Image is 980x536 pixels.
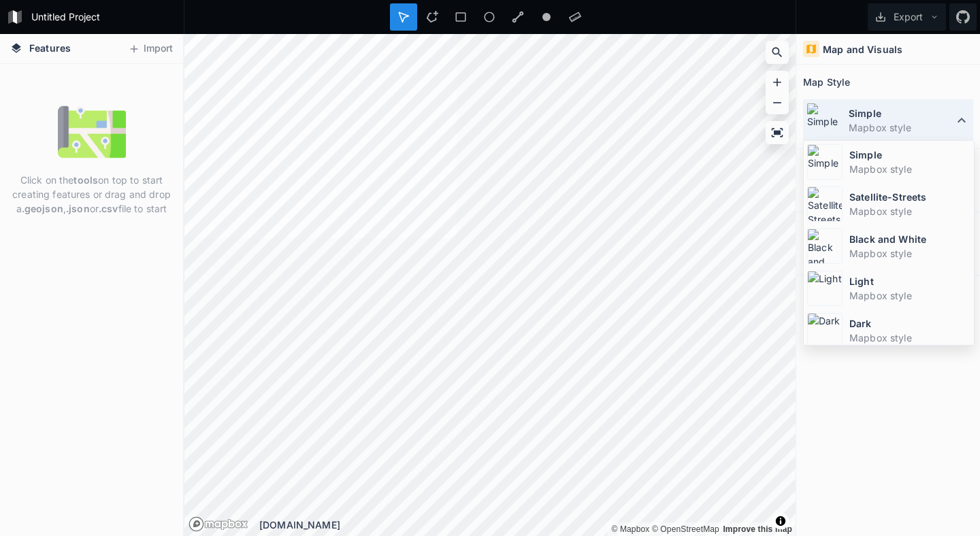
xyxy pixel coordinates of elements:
[58,98,126,166] img: empty
[849,190,970,204] dt: Satellite-Streets
[121,38,180,60] button: Import
[849,232,970,246] dt: Black and White
[807,313,843,348] img: Dark
[823,42,902,56] h4: Map and Visuals
[807,271,843,306] img: Light
[868,3,946,31] button: Export
[29,41,71,55] span: Features
[73,174,98,186] strong: tools
[849,274,970,288] dt: Light
[807,144,843,180] img: Simple
[849,148,970,162] dt: Simple
[849,331,970,345] dd: Mapbox style
[849,246,970,261] dd: Mapbox style
[849,106,953,120] dt: Simple
[189,516,248,532] a: Mapbox logo
[189,516,204,532] a: Mapbox logo
[777,514,785,529] span: Toggle attribution
[849,120,953,135] dd: Mapbox style
[806,103,842,138] img: Simple
[803,71,850,93] h2: Map Style
[849,316,970,331] dt: Dark
[849,162,970,176] dd: Mapbox style
[10,173,173,216] p: Click on the on top to start creating features or drag and drop a , or file to start
[849,288,970,303] dd: Mapbox style
[772,513,789,529] button: Toggle attribution
[849,204,970,218] dd: Mapbox style
[652,524,719,534] a: OpenStreetMap
[807,229,843,264] img: Black and White
[259,518,796,532] div: [DOMAIN_NAME]
[807,186,843,222] img: Satellite-Streets
[22,203,63,214] strong: .geojson
[723,524,792,534] a: Map feedback
[66,203,90,214] strong: .json
[99,203,118,214] strong: .csv
[611,524,649,534] a: Mapbox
